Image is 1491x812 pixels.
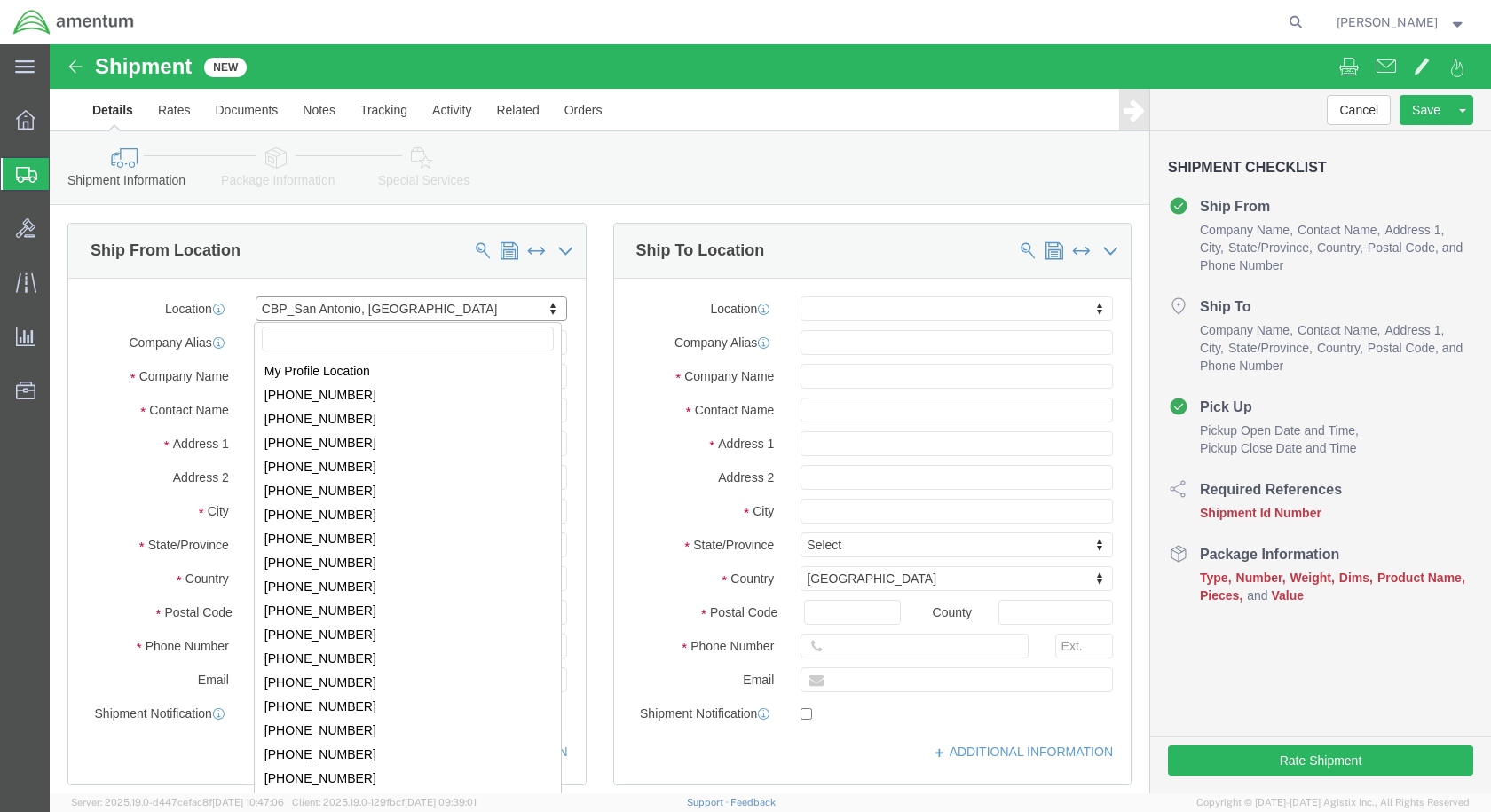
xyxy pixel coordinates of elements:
[1196,795,1470,810] span: Copyright © [DATE]-[DATE] Agistix Inc., All Rights Reserved
[292,797,477,808] span: Client: 2025.19.0-129fbcf
[50,44,1491,793] iframe: FS Legacy Container
[730,797,776,808] a: Feedback
[12,9,135,35] img: logo
[1336,12,1467,33] button: [PERSON_NAME]
[1337,12,1438,32] span: Nolan Babbie
[405,797,477,808] span: [DATE] 09:39:01
[687,797,731,808] a: Support
[71,797,284,808] span: Server: 2025.19.0-d447cefac8f
[212,797,284,808] span: [DATE] 10:47:06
